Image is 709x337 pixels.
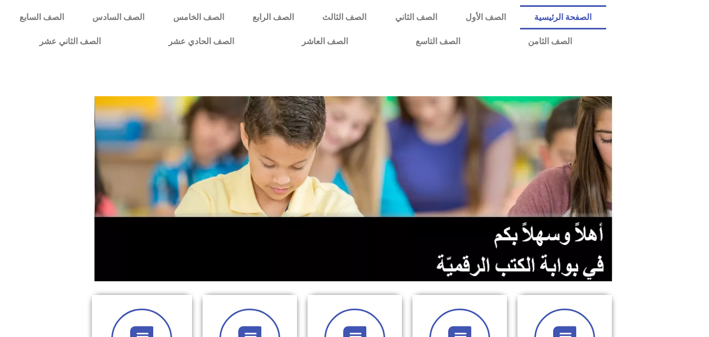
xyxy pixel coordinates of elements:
[5,29,134,54] a: الصف الثاني عشر
[78,5,158,29] a: الصف السادس
[159,5,238,29] a: الصف الخامس
[494,29,606,54] a: الصف الثامن
[308,5,380,29] a: الصف الثالث
[382,29,494,54] a: الصف التاسع
[238,5,308,29] a: الصف الرابع
[381,5,451,29] a: الصف الثاني
[134,29,268,54] a: الصف الحادي عشر
[5,5,78,29] a: الصف السابع
[520,5,606,29] a: الصفحة الرئيسية
[268,29,382,54] a: الصف العاشر
[451,5,520,29] a: الصف الأول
